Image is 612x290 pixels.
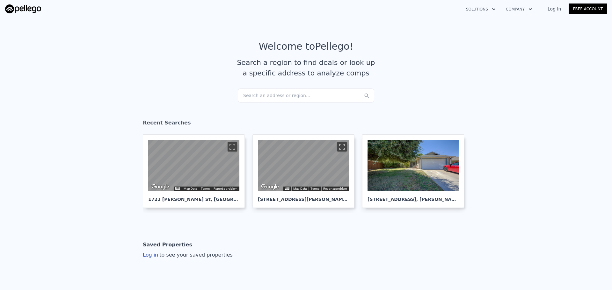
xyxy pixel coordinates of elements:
[362,134,469,208] a: [STREET_ADDRESS], [PERSON_NAME]
[258,140,349,191] div: Street View
[540,6,569,12] a: Log In
[143,134,250,208] a: Map 1723 [PERSON_NAME] St, [GEOGRAPHIC_DATA]
[235,57,377,78] div: Search a region to find deals or look up a specific address to analyze comps
[143,251,233,259] div: Log in
[201,187,210,190] a: Terms
[214,187,237,190] a: Report a problem
[310,187,319,190] a: Terms
[252,134,360,208] a: Map [STREET_ADDRESS][PERSON_NAME], La Mesa
[259,183,280,191] img: Google
[184,187,197,191] button: Map Data
[150,183,171,191] img: Google
[501,4,537,15] button: Company
[258,140,349,191] div: Map
[461,4,501,15] button: Solutions
[238,88,374,103] div: Search an address or region...
[258,191,349,202] div: [STREET_ADDRESS][PERSON_NAME] , La Mesa
[158,252,233,258] span: to see your saved properties
[293,187,307,191] button: Map Data
[337,142,347,152] button: Toggle fullscreen view
[148,191,239,202] div: 1723 [PERSON_NAME] St , [GEOGRAPHIC_DATA]
[148,140,239,191] div: Map
[285,187,289,190] button: Keyboard shortcuts
[175,187,180,190] button: Keyboard shortcuts
[323,187,347,190] a: Report a problem
[259,183,280,191] a: Open this area in Google Maps (opens a new window)
[569,4,607,14] a: Free Account
[143,238,192,251] div: Saved Properties
[5,4,41,13] img: Pellego
[368,191,459,202] div: [STREET_ADDRESS] , [PERSON_NAME]
[259,41,353,52] div: Welcome to Pellego !
[143,114,469,134] div: Recent Searches
[228,142,237,152] button: Toggle fullscreen view
[150,183,171,191] a: Open this area in Google Maps (opens a new window)
[148,140,239,191] div: Street View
